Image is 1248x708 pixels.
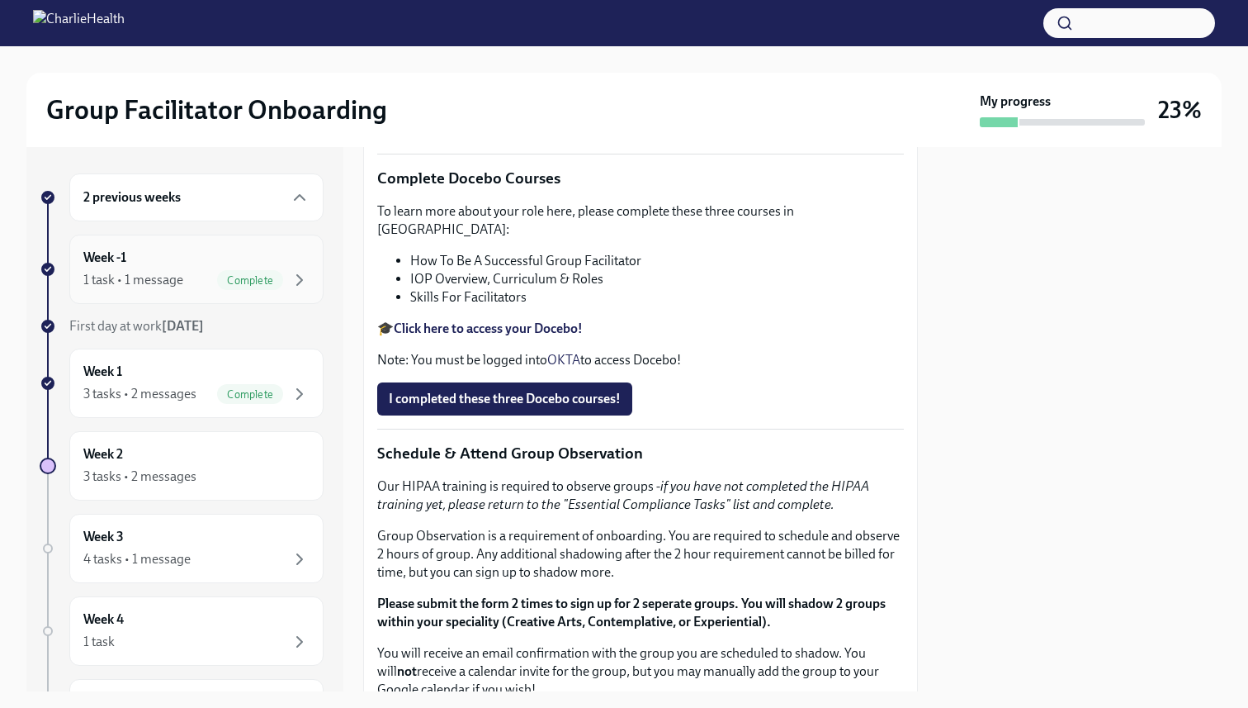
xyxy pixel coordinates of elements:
li: IOP Overview, Curriculum & Roles [410,270,904,288]
button: I completed these three Docebo courses! [377,383,632,416]
a: OKTA [547,352,580,368]
strong: [DATE] [162,318,204,334]
h2: Group Facilitator Onboarding [46,93,387,126]
span: First day at work [69,318,204,334]
p: Our HIPAA training is required to observe groups - [377,478,904,514]
h6: Week 1 [83,363,122,381]
h6: 2 previous weeks [83,188,181,207]
a: Week -11 task • 1 messageComplete [40,235,324,304]
p: Complete Docebo Courses [377,168,904,189]
a: Week 41 task [40,596,324,666]
h6: Week 4 [83,611,124,629]
a: First day at work[DATE] [40,317,324,335]
h6: Week -1 [83,249,126,267]
span: Complete [217,388,283,401]
div: 4 tasks • 1 message [83,550,191,568]
strong: My progress [980,93,1051,111]
div: 2 previous weeks [69,173,324,221]
div: 3 tasks • 2 messages [83,385,196,403]
h6: Week 2 [83,445,123,463]
strong: not [397,663,417,679]
a: Week 13 tasks • 2 messagesComplete [40,349,324,418]
p: Group Observation is a requirement of onboarding. You are required to schedule and observe 2 hour... [377,527,904,582]
p: 🎓 [377,320,904,338]
div: 1 task • 1 message [83,271,183,289]
div: 3 tasks • 2 messages [83,468,196,486]
a: Week 23 tasks • 2 messages [40,431,324,501]
p: You will receive an email confirmation with the group you are scheduled to shadow. You will recei... [377,644,904,699]
img: CharlieHealth [33,10,125,36]
strong: Please submit the form 2 times to sign up for 2 seperate groups. You will shadow 2 groups within ... [377,596,886,630]
li: Skills For Facilitators [410,288,904,306]
p: To learn more about your role here, please complete these three courses in [GEOGRAPHIC_DATA]: [377,202,904,239]
h3: 23% [1158,95,1202,125]
span: Complete [217,274,283,287]
div: 1 task [83,633,115,651]
em: if you have not completed the HIPAA training yet, please return to the "Essential Compliance Task... [377,478,869,512]
a: Week 34 tasks • 1 message [40,514,324,583]
a: Click here to access your Docebo! [394,321,583,336]
p: Schedule & Attend Group Observation [377,443,904,464]
p: Note: You must be logged into to access Docebo! [377,351,904,369]
li: How To Be A Successful Group Facilitator [410,252,904,270]
h6: Week 3 [83,528,124,546]
span: I completed these three Docebo courses! [389,391,621,407]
